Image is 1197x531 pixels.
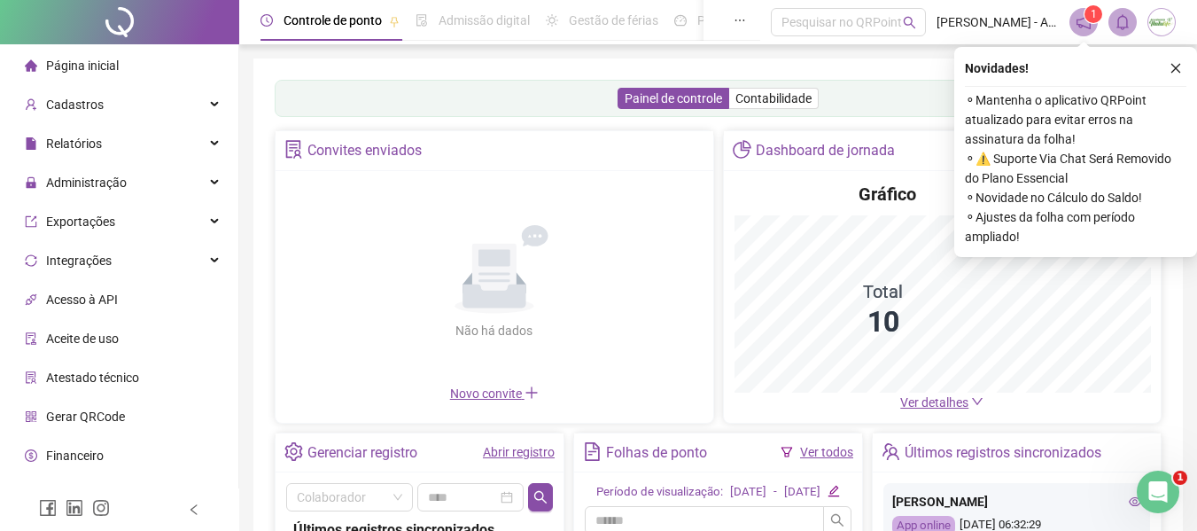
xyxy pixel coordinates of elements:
span: Financeiro [46,449,104,463]
span: Novidades ! [965,59,1029,78]
span: left [188,504,200,516]
span: Integrações [46,254,112,268]
a: Ver detalhes down [900,395,983,410]
div: [DATE] [784,483,820,502]
div: Não há dados [413,321,576,340]
span: team [882,442,900,461]
span: clock-circle [260,14,273,27]
span: qrcode [25,410,37,423]
span: user-add [25,98,37,111]
span: 1 [1091,8,1097,20]
span: Central de ajuda [46,488,136,502]
span: dashboard [674,14,687,27]
span: Cadastros [46,98,104,112]
div: Últimos registros sincronizados [905,438,1101,468]
sup: 1 [1084,5,1102,23]
span: Admissão digital [439,13,530,27]
div: [DATE] [730,483,766,502]
span: Controle de ponto [284,13,382,27]
span: Relatórios [46,137,102,151]
span: Contabilidade [735,91,812,105]
span: down [971,395,983,408]
span: solution [284,140,303,159]
span: sync [25,254,37,267]
span: ⚬ Ajustes da folha com período ampliado! [965,207,1186,246]
span: 1 [1173,471,1187,485]
div: Gerenciar registro [307,438,417,468]
h4: Gráfico [859,182,916,207]
span: search [830,513,844,527]
span: search [533,490,548,504]
span: close [1170,62,1182,74]
span: [PERSON_NAME] - ACADEMIA NATULIFE [937,12,1059,32]
span: file [25,137,37,150]
span: Exportações [46,215,115,229]
span: Painel de controle [625,91,722,105]
span: Painel do DP [697,13,766,27]
span: search [903,16,916,29]
span: facebook [39,499,57,517]
span: plus [525,386,539,400]
span: pushpin [389,16,400,27]
span: pie-chart [733,140,751,159]
span: audit [25,332,37,345]
span: file-text [583,442,602,461]
span: Acesso à API [46,293,118,307]
span: lock [25,176,37,189]
span: sun [546,14,558,27]
span: Gestão de férias [569,13,658,27]
span: file-done [416,14,428,27]
span: Administração [46,176,127,190]
span: Atestado técnico [46,371,139,385]
span: home [25,59,37,72]
span: ellipsis [734,14,746,27]
span: Página inicial [46,59,119,73]
span: ⚬ Novidade no Cálculo do Saldo! [965,188,1186,207]
div: Período de visualização: [596,483,723,502]
span: api [25,293,37,306]
span: eye [1129,496,1141,508]
span: setting [284,442,303,461]
div: Folhas de ponto [606,438,707,468]
span: export [25,215,37,228]
span: Aceite de uso [46,332,119,346]
div: [PERSON_NAME] [892,492,1141,511]
iframe: Intercom live chat [1137,471,1179,513]
span: notification [1076,14,1092,30]
span: ⚬ ⚠️ Suporte Via Chat Será Removido do Plano Essencial [965,149,1186,188]
img: 76451 [1148,9,1175,35]
div: Convites enviados [307,136,422,166]
span: ⚬ Mantenha o aplicativo QRPoint atualizado para evitar erros na assinatura da folha! [965,90,1186,149]
a: Abrir registro [483,445,555,459]
span: Ver detalhes [900,395,968,410]
div: Dashboard de jornada [756,136,895,166]
span: Gerar QRCode [46,410,125,424]
span: edit [828,485,839,496]
span: solution [25,371,37,384]
span: dollar [25,449,37,462]
span: instagram [92,499,110,517]
a: Ver todos [800,445,853,459]
span: bell [1115,14,1131,30]
span: linkedin [66,499,83,517]
span: filter [781,446,793,458]
div: - [773,483,777,502]
span: Novo convite [450,387,539,401]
